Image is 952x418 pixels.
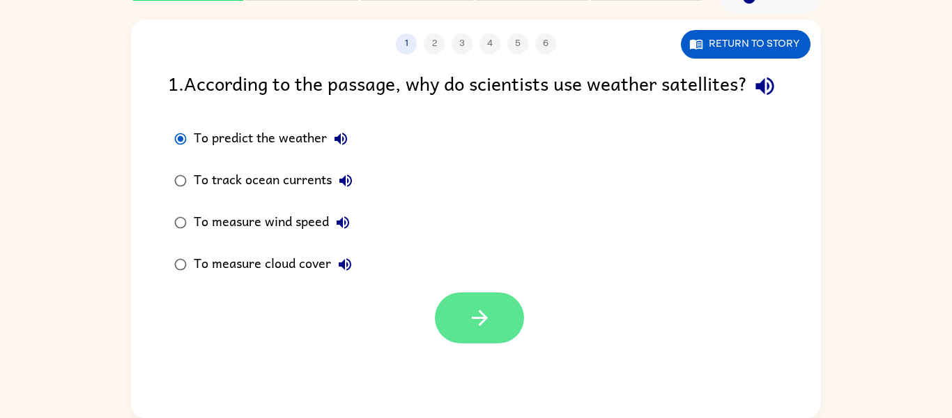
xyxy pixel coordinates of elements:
div: 1 . According to the passage, why do scientists use weather satellites? [168,68,784,104]
button: To measure wind speed [329,209,357,237]
button: To predict the weather [327,125,355,153]
div: To track ocean currents [194,167,360,195]
div: To measure cloud cover [194,251,359,278]
button: To measure cloud cover [331,251,359,278]
div: To predict the weather [194,125,355,153]
button: Return to story [681,30,811,59]
button: 1 [396,33,417,54]
div: To measure wind speed [194,209,357,237]
button: To track ocean currents [332,167,360,195]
